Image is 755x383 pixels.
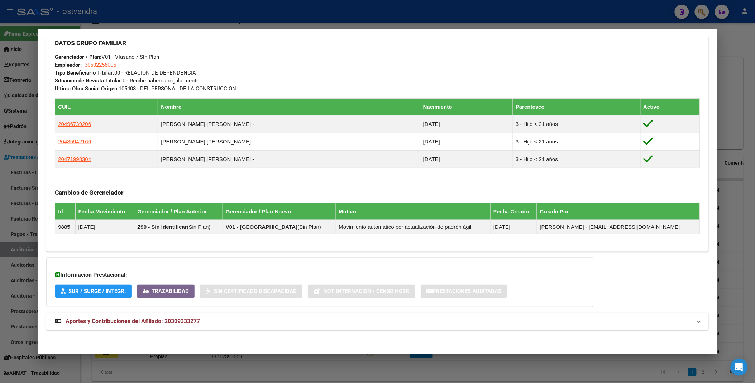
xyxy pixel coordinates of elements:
[55,85,236,92] span: 105408 - DEL PERSONAL DE LA CONSTRUCCION
[537,220,700,234] td: [PERSON_NAME] - [EMAIL_ADDRESS][DOMAIN_NAME]
[513,115,640,133] td: 3 - Hijo < 21 años
[189,224,209,230] span: Sin Plan
[75,220,134,234] td: [DATE]
[158,99,420,115] th: Nombre
[134,220,223,234] td: ( )
[420,99,512,115] th: Nacimiento
[55,271,584,279] h3: Información Prestacional:
[513,99,640,115] th: Parentesco
[433,288,501,295] span: Prestaciones Auditadas
[336,203,491,220] th: Motivo
[55,85,119,92] strong: Ultima Obra Social Origen:
[336,220,491,234] td: Movimiento automático por actualización de padrón ágil
[299,224,319,230] span: Sin Plan
[158,115,420,133] td: [PERSON_NAME] [PERSON_NAME] -
[226,224,297,230] strong: V01 - [GEOGRAPHIC_DATA]
[58,138,91,145] span: 20485942166
[55,77,123,84] strong: Situacion de Revista Titular:
[55,220,75,234] td: 9885
[68,288,126,295] span: SUR / SURGE / INTEGR.
[158,151,420,168] td: [PERSON_NAME] [PERSON_NAME] -
[55,70,196,76] span: 00 - RELACION DE DEPENDENCIA
[137,285,195,298] button: Trazabilidad
[731,359,748,376] div: Open Intercom Messenger
[55,203,75,220] th: Id
[158,133,420,151] td: [PERSON_NAME] [PERSON_NAME] -
[46,313,708,330] mat-expansion-panel-header: Aportes y Contribuciones del Afiliado: 20309333277
[421,285,507,298] button: Prestaciones Auditadas
[491,203,537,220] th: Fecha Creado
[152,288,189,295] span: Trazabilidad
[420,115,512,133] td: [DATE]
[75,203,134,220] th: Fecha Movimiento
[323,288,410,295] span: Not. Internacion / Censo Hosp.
[308,285,415,298] button: Not. Internacion / Censo Hosp.
[85,62,116,68] span: 30502256005
[58,156,91,162] span: 20471998304
[55,70,114,76] strong: Tipo Beneficiario Titular:
[55,39,700,47] h3: DATOS GRUPO FAMILIAR
[58,121,91,127] span: 20496739206
[420,151,512,168] td: [DATE]
[55,99,158,115] th: CUIL
[214,288,297,295] span: Sin Certificado Discapacidad
[513,151,640,168] td: 3 - Hijo < 21 años
[491,220,537,234] td: [DATE]
[55,62,82,68] strong: Empleador:
[66,318,200,325] span: Aportes y Contribuciones del Afiliado: 20309333277
[55,189,700,197] h3: Cambios de Gerenciador
[55,77,199,84] span: 0 - Recibe haberes regularmente
[55,54,159,60] span: V01 - Viasano / Sin Plan
[640,99,700,115] th: Activo
[137,224,187,230] strong: Z99 - Sin Identificar
[55,285,132,298] button: SUR / SURGE / INTEGR.
[200,285,302,298] button: Sin Certificado Discapacidad
[537,203,700,220] th: Creado Por
[513,133,640,151] td: 3 - Hijo < 21 años
[55,54,101,60] strong: Gerenciador / Plan:
[223,220,336,234] td: ( )
[223,203,336,220] th: Gerenciador / Plan Nuevo
[420,133,512,151] td: [DATE]
[134,203,223,220] th: Gerenciador / Plan Anterior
